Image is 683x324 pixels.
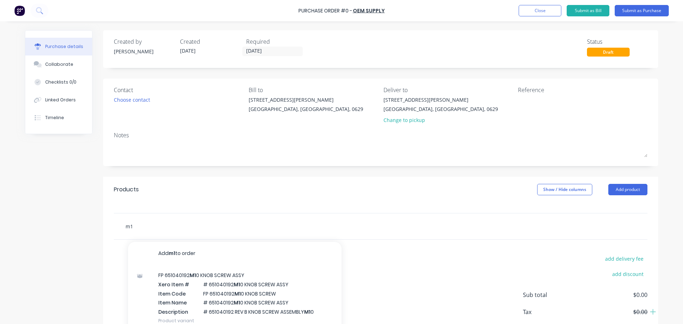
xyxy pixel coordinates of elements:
span: $0.00 [576,291,647,299]
div: [GEOGRAPHIC_DATA], [GEOGRAPHIC_DATA], 0629 [249,105,363,113]
div: Created by [114,37,174,46]
button: Add product [608,184,647,195]
div: Checklists 0/0 [45,79,76,85]
div: Purchase details [45,43,83,50]
div: Deliver to [383,86,513,94]
div: Notes [114,131,647,139]
div: Draft [587,48,630,57]
button: Close [519,5,561,16]
div: Bill to [249,86,378,94]
div: Purchase Order #0 - [298,7,352,15]
div: Created [180,37,240,46]
div: Linked Orders [45,97,76,103]
div: Timeline [45,115,64,121]
input: Start typing to add a product... [125,219,268,233]
div: Collaborate [45,61,73,68]
button: add delivery fee [601,254,647,263]
span: Sub total [523,291,576,299]
button: Purchase details [25,38,92,55]
div: Choose contact [114,96,150,103]
button: Timeline [25,109,92,127]
div: Contact [114,86,243,94]
button: add discount [608,269,647,278]
button: Collaborate [25,55,92,73]
a: OEM Supply [353,7,385,14]
button: Linked Orders [25,91,92,109]
div: Status [587,37,647,46]
button: Show / Hide columns [537,184,592,195]
div: [STREET_ADDRESS][PERSON_NAME] [383,96,498,103]
button: Submit as Purchase [615,5,669,16]
div: Products [114,185,139,194]
div: Required [246,37,307,46]
span: $0.00 [576,308,647,316]
button: Submit as Bill [567,5,609,16]
button: Addm1to order [128,242,341,265]
div: [GEOGRAPHIC_DATA], [GEOGRAPHIC_DATA], 0629 [383,105,498,113]
span: Tax [523,308,576,316]
div: Change to pickup [383,116,498,124]
div: Reference [518,86,647,94]
div: [PERSON_NAME] [114,48,174,55]
button: Checklists 0/0 [25,73,92,91]
img: Factory [14,5,25,16]
div: [STREET_ADDRESS][PERSON_NAME] [249,96,363,103]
